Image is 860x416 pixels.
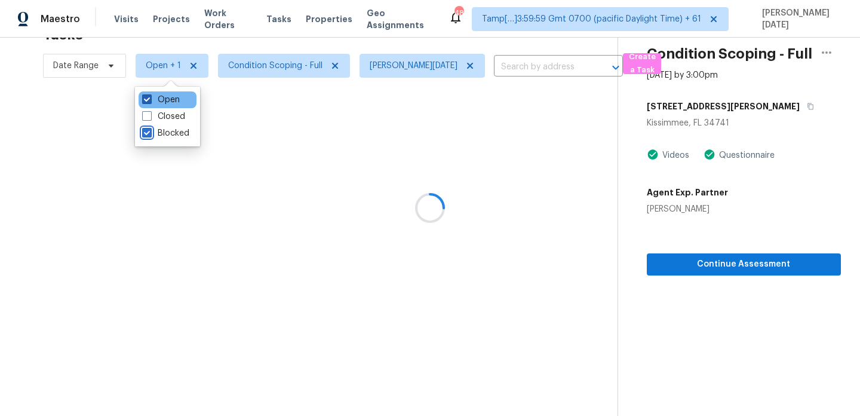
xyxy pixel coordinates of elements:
button: Continue Assessment [647,253,841,276]
div: 480 [454,7,463,19]
label: Closed [142,111,185,123]
label: Blocked [142,127,189,139]
span: Continue Assessment [656,257,831,272]
label: Open [142,94,180,106]
button: Copy Address [800,96,816,117]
